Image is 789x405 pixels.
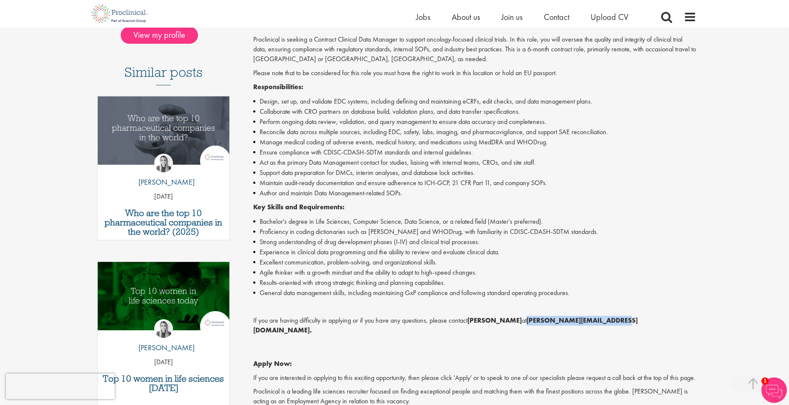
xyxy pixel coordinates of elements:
img: Hannah Burke [154,319,173,338]
strong: Key Skills and Requirements: [253,202,345,211]
li: Strong understanding of drug development phases (I-IV) and clinical trial processes. [253,237,696,247]
p: [PERSON_NAME] [132,342,195,353]
li: Reconcile data across multiple sources, including EDC, safety, labs, imaging, and pharmacovigilan... [253,127,696,137]
li: Excellent communication, problem-solving, and organizational skills. [253,257,696,267]
a: Top 10 women in life sciences [DATE] [102,374,226,393]
p: [DATE] [98,357,230,367]
a: Contact [544,11,569,22]
a: Upload CV [591,11,628,22]
li: Ensure compliance with CDISC-CDASH-SDTM standards and internal guidelines. [253,147,696,157]
strong: Responsibilities: [253,82,303,91]
span: View my profile [121,27,198,44]
li: Manage medical coding of adverse events, medical history, and medications using MedDRA and WHODrug. [253,137,696,147]
li: Experience in clinical data programming and the ability to review and evaluate clinical data. [253,247,696,257]
li: Perform ongoing data review, validation, and query management to ensure data accuracy and complet... [253,117,696,127]
h3: Similar posts [124,65,203,85]
li: Collaborate with CRO partners on database build, validation plans, and data transfer specifications. [253,107,696,117]
a: Who are the top 10 pharmaceutical companies in the world? (2025) [102,208,226,236]
li: Bachelor's degree in Life Sciences, Computer Science, Data Science, or a related field (Master's ... [253,217,696,227]
p: Proclinical is seeking a Contract Clinical Data Manager to support oncology-focused clinical tria... [253,35,696,64]
iframe: reCAPTCHA [6,374,115,399]
img: Chatbot [761,377,787,403]
a: Hannah Burke [PERSON_NAME] [132,319,195,357]
strong: [PERSON_NAME][EMAIL_ADDRESS][DOMAIN_NAME]. [253,316,638,335]
p: [PERSON_NAME] [132,177,195,188]
li: Agile thinker with a growth mindset and the ability to adapt to high-speed changes. [253,267,696,278]
li: Support data preparation for DMCs, interim analyses, and database lock activities. [253,168,696,178]
li: General data management skills, including maintaining GxP compliance and following standard opera... [253,288,696,298]
li: Maintain audit-ready documentation and ensure adherence to ICH-GCP, 21 CFR Part 11, and company S... [253,178,696,188]
p: Please note that to be considered for this role you must have the right to work in this location ... [253,68,696,78]
p: If you are having difficulty in applying or if you have any questions, please contact at [253,316,696,335]
img: Top 10 women in life sciences today [98,262,230,330]
a: Hannah Burke [PERSON_NAME] [132,154,195,192]
img: Top 10 pharmaceutical companies in the world 2025 [98,96,230,165]
a: Join us [501,11,523,22]
a: Link to a post [98,262,230,337]
span: 1 [761,377,769,385]
strong: [PERSON_NAME] [467,316,522,325]
li: Design, set up, and validate EDC systems, including defining and maintaining eCRFs, edit checks, ... [253,96,696,107]
a: Link to a post [98,96,230,172]
a: Jobs [416,11,430,22]
a: About us [452,11,480,22]
li: Results-oriented with strong strategic thinking and planning capabilities. [253,278,696,288]
strong: Apply Now: [253,359,292,368]
p: [DATE] [98,192,230,202]
li: Author and maintain Data Management-related SOPs. [253,188,696,198]
p: If you are interested in applying to this exciting opportunity, then please click 'Apply' or to s... [253,373,696,383]
li: Act as the primary Data Management contact for studies, liaising with internal teams, CROs, and s... [253,157,696,168]
li: Proficiency in coding dictionaries such as [PERSON_NAME] and WHODrug, with familiarity in CDISC-C... [253,227,696,237]
a: View my profile [121,28,206,39]
img: Hannah Burke [154,154,173,172]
